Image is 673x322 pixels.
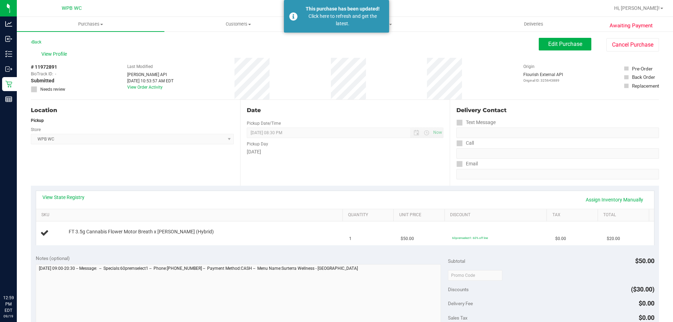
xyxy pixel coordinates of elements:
a: Customers [164,17,312,32]
div: [DATE] [247,148,443,156]
span: Purchases [17,21,164,27]
a: Back [31,40,41,44]
label: Call [456,138,474,148]
div: Replacement [632,82,659,89]
span: 1 [349,235,352,242]
a: Assign Inventory Manually [581,194,648,206]
p: 12:59 PM EDT [3,295,14,314]
a: Total [603,212,646,218]
span: $50.00 [401,235,414,242]
span: Deliveries [515,21,553,27]
label: Origin [523,63,535,70]
span: $0.00 [639,300,654,307]
span: Submitted [31,77,54,84]
div: [PERSON_NAME] API [127,71,174,78]
inline-svg: Inbound [5,35,12,42]
a: View Order Activity [127,85,163,90]
span: BioTrack ID: [31,71,53,77]
span: 60premselect1: 60% off line [452,236,488,240]
strong: Pickup [31,118,44,123]
span: WPB WC [62,5,82,11]
span: Hi, [PERSON_NAME]! [614,5,660,11]
div: Flourish External API [523,71,563,83]
span: $0.00 [639,314,654,321]
span: - [55,71,56,77]
span: Awaiting Payment [610,22,653,30]
span: Sales Tax [448,315,468,321]
input: Format: (999) 999-9999 [456,148,659,159]
span: Notes (optional) [36,255,70,261]
span: Discounts [448,283,469,296]
div: Click here to refresh and get the latest. [301,13,384,27]
div: This purchase has been updated! [301,5,384,13]
span: ($30.00) [631,286,654,293]
label: Pickup Date/Time [247,120,281,126]
div: [DATE] 10:53:57 AM EDT [127,78,174,84]
label: Text Message [456,117,496,128]
span: View Profile [41,50,69,58]
div: Location [31,106,234,115]
input: Format: (999) 999-9999 [456,128,659,138]
span: $0.00 [555,235,566,242]
a: Tax [552,212,595,218]
button: Edit Purchase [539,38,591,50]
a: SKU [41,212,340,218]
span: Edit Purchase [548,41,582,47]
a: Purchases [17,17,164,32]
span: Delivery Fee [448,301,473,306]
label: Pickup Day [247,141,268,147]
label: Email [456,159,478,169]
inline-svg: Retail [5,81,12,88]
a: Quantity [348,212,391,218]
div: Delivery Contact [456,106,659,115]
a: Discount [450,212,544,218]
inline-svg: Analytics [5,20,12,27]
inline-svg: Inventory [5,50,12,57]
span: Customers [165,21,312,27]
p: Original ID: 325643889 [523,78,563,83]
a: Unit Price [399,212,442,218]
label: Last Modified [127,63,153,70]
p: 09/19 [3,314,14,319]
span: # 11972891 [31,63,57,71]
div: Pre-Order [632,65,653,72]
inline-svg: Outbound [5,66,12,73]
label: Store [31,126,41,133]
span: $20.00 [607,235,620,242]
span: $50.00 [635,257,654,265]
span: Needs review [40,86,65,93]
button: Cancel Purchase [606,38,659,52]
inline-svg: Reports [5,96,12,103]
a: Deliveries [460,17,607,32]
div: Back Order [632,74,655,81]
iframe: Resource center [7,266,28,287]
div: Date [247,106,443,115]
span: Subtotal [448,258,465,264]
a: View State Registry [42,194,84,201]
span: FT 3.5g Cannabis Flower Motor Breath x [PERSON_NAME] (Hybrid) [69,228,214,235]
input: Promo Code [448,270,502,281]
